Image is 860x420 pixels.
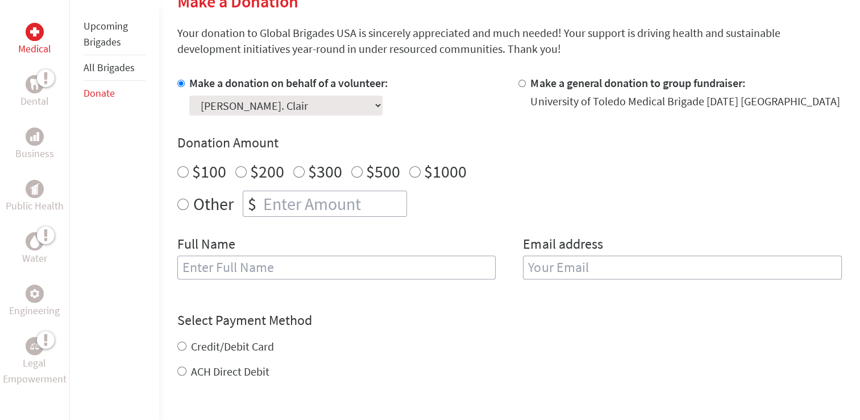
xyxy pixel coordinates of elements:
img: Medical [30,27,39,36]
p: Dental [20,93,49,109]
label: $200 [250,160,284,182]
img: Business [30,132,39,141]
p: Your donation to Global Brigades USA is sincerely appreciated and much needed! Your support is dr... [177,25,842,57]
p: Water [22,250,47,266]
li: Upcoming Brigades [84,14,146,55]
div: Business [26,127,44,146]
a: Donate [84,87,115,100]
label: $300 [308,160,342,182]
h4: Select Payment Method [177,311,842,330]
a: Upcoming Brigades [84,19,128,48]
p: Business [15,146,54,162]
label: Other [193,191,234,217]
label: ACH Direct Debit [191,364,269,378]
input: Your Email [523,256,842,279]
p: Legal Empowerment [2,355,67,387]
a: EngineeringEngineering [9,285,60,319]
li: Donate [84,81,146,106]
li: All Brigades [84,55,146,81]
img: Legal Empowerment [30,343,39,349]
label: Credit/Debit Card [191,339,274,353]
div: $ [243,191,261,216]
div: Dental [26,75,44,93]
a: All Brigades [84,61,135,74]
h4: Donation Amount [177,134,842,152]
div: Legal Empowerment [26,337,44,355]
label: Full Name [177,235,235,256]
a: Public HealthPublic Health [6,180,64,214]
a: BusinessBusiness [15,127,54,162]
input: Enter Full Name [177,256,496,279]
p: Medical [18,41,51,57]
p: Engineering [9,303,60,319]
img: Public Health [30,183,39,195]
label: Make a general donation to group fundraiser: [530,76,745,90]
div: Water [26,232,44,250]
div: Public Health [26,180,44,198]
div: University of Toledo Medical Brigade [DATE] [GEOGRAPHIC_DATA] [530,93,840,109]
input: Enter Amount [261,191,406,216]
div: Engineering [26,285,44,303]
p: Public Health [6,198,64,214]
img: Water [30,234,39,248]
img: Engineering [30,289,39,298]
a: MedicalMedical [18,23,51,57]
label: Make a donation on behalf of a volunteer: [189,76,388,90]
a: DentalDental [20,75,49,109]
label: $100 [192,160,226,182]
div: Medical [26,23,44,41]
label: Email address [523,235,603,256]
label: $1000 [424,160,467,182]
img: Dental [30,79,39,89]
a: WaterWater [22,232,47,266]
a: Legal EmpowermentLegal Empowerment [2,337,67,387]
label: $500 [366,160,400,182]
